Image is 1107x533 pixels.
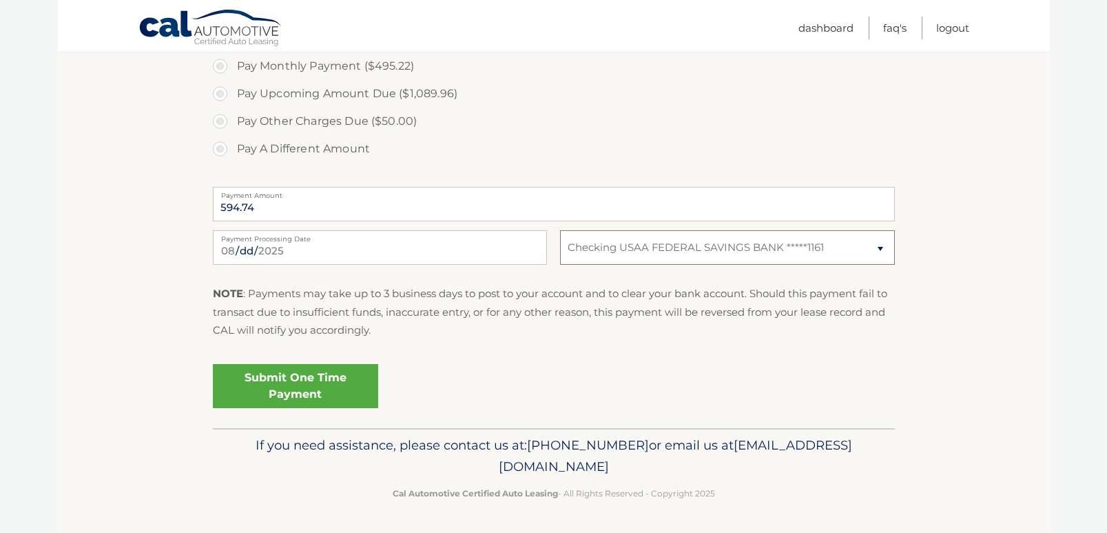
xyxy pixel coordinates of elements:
a: Logout [936,17,969,39]
input: Payment Date [213,230,547,265]
strong: NOTE [213,287,243,300]
label: Pay Monthly Payment ($495.22) [213,52,895,80]
label: Pay A Different Amount [213,135,895,163]
input: Payment Amount [213,187,895,221]
p: If you need assistance, please contact us at: or email us at [222,434,886,479]
p: : Payments may take up to 3 business days to post to your account and to clear your bank account.... [213,285,895,339]
label: Pay Upcoming Amount Due ($1,089.96) [213,80,895,108]
p: - All Rights Reserved - Copyright 2025 [222,486,886,501]
span: [PHONE_NUMBER] [527,437,649,453]
label: Payment Amount [213,187,895,198]
a: Submit One Time Payment [213,364,378,408]
a: Cal Automotive [138,9,283,49]
label: Pay Other Charges Due ($50.00) [213,108,895,135]
a: Dashboard [798,17,853,39]
strong: Cal Automotive Certified Auto Leasing [393,488,558,499]
label: Payment Processing Date [213,230,547,241]
a: FAQ's [883,17,907,39]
